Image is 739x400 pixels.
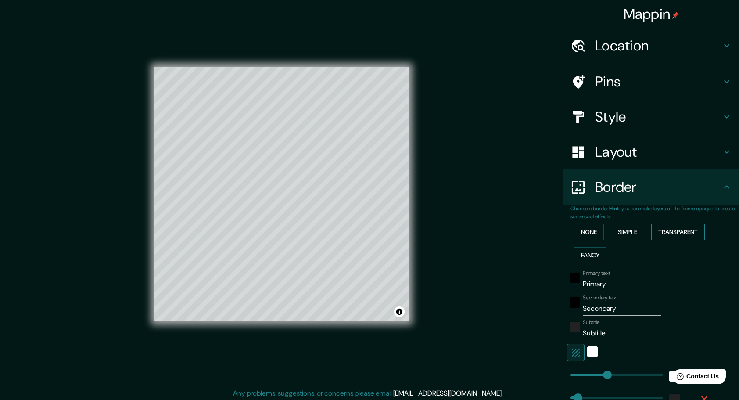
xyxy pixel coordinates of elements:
[611,224,644,240] button: Simple
[393,389,502,398] a: [EMAIL_ADDRESS][DOMAIN_NAME]
[595,178,721,196] h4: Border
[394,306,405,317] button: Toggle attribution
[563,64,739,99] div: Pins
[583,319,600,326] label: Subtitle
[233,388,503,399] p: Any problems, suggestions, or concerns please email .
[624,5,679,23] h4: Mappin
[595,73,721,90] h4: Pins
[570,273,580,283] button: black
[595,143,721,161] h4: Layout
[570,297,580,308] button: black
[574,247,606,263] button: Fancy
[563,169,739,205] div: Border
[563,28,739,63] div: Location
[504,388,506,399] div: .
[570,322,580,332] button: color-222222
[595,108,721,126] h4: Style
[503,388,504,399] div: .
[563,99,739,134] div: Style
[583,294,618,302] label: Secondary text
[609,205,619,212] b: Hint
[570,205,739,220] p: Choose a border. : you can make layers of the frame opaque to create some cool effects.
[661,366,729,390] iframe: Help widget launcher
[672,12,679,19] img: pin-icon.png
[651,224,705,240] button: Transparent
[574,224,604,240] button: None
[563,134,739,169] div: Layout
[595,37,721,54] h4: Location
[583,270,610,277] label: Primary text
[587,346,598,357] button: white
